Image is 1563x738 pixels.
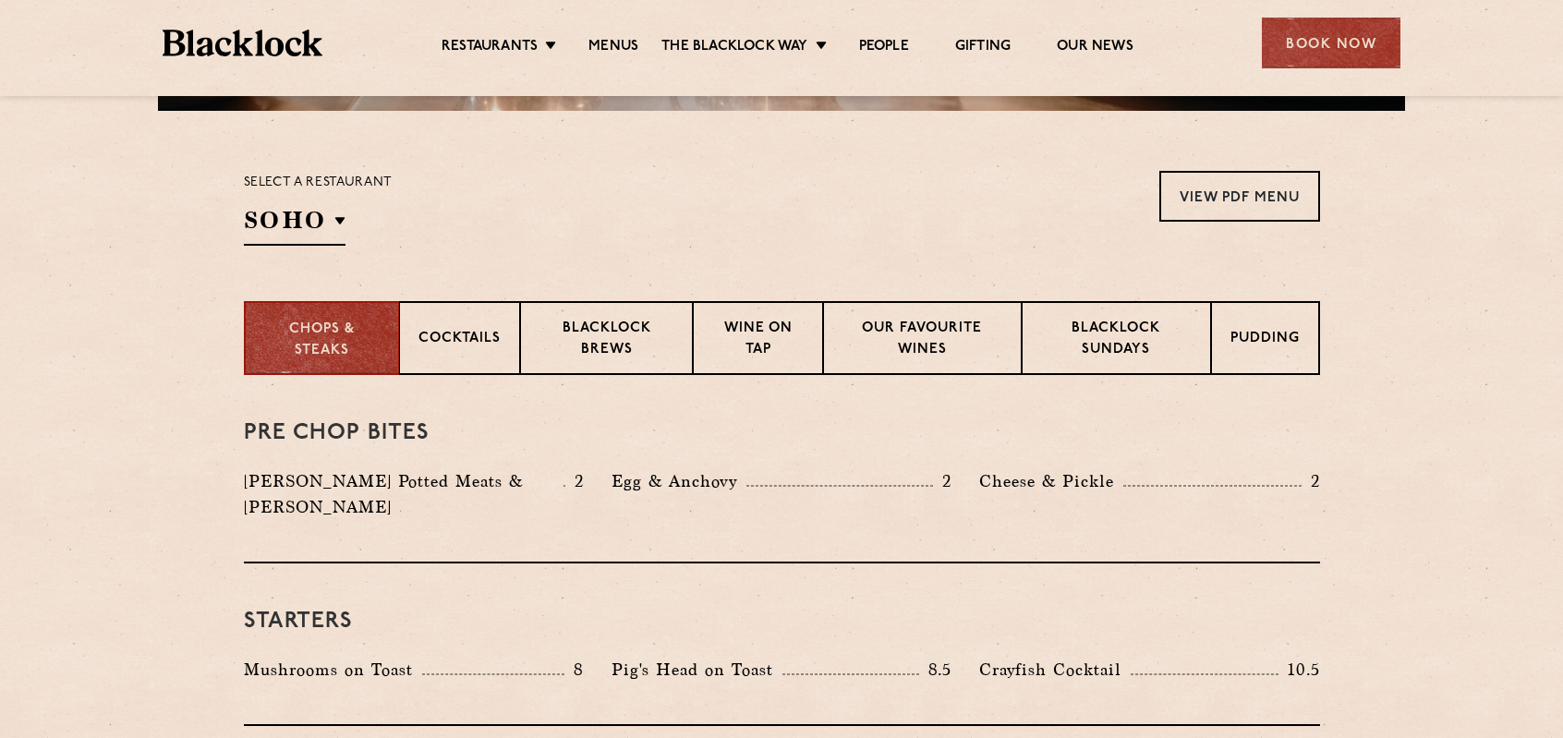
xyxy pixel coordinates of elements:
[1041,319,1191,362] p: Blacklock Sundays
[244,421,1320,445] h3: Pre Chop Bites
[661,38,807,58] a: The Blacklock Way
[244,610,1320,634] h3: Starters
[979,468,1123,494] p: Cheese & Pickle
[859,38,909,58] a: People
[418,329,501,352] p: Cocktails
[612,657,782,683] p: Pig's Head on Toast
[1278,658,1319,682] p: 10.5
[564,658,584,682] p: 8
[1159,171,1320,222] a: View PDF Menu
[264,320,380,361] p: Chops & Steaks
[1057,38,1133,58] a: Our News
[919,658,952,682] p: 8.5
[244,468,563,520] p: [PERSON_NAME] Potted Meats & [PERSON_NAME]
[955,38,1011,58] a: Gifting
[612,468,746,494] p: Egg & Anchovy
[244,204,345,246] h2: SOHO
[1230,329,1300,352] p: Pudding
[588,38,638,58] a: Menus
[933,469,951,493] p: 2
[712,319,803,362] p: Wine on Tap
[1302,469,1320,493] p: 2
[442,38,538,58] a: Restaurants
[244,657,422,683] p: Mushrooms on Toast
[244,171,393,195] p: Select a restaurant
[539,319,674,362] p: Blacklock Brews
[565,469,584,493] p: 2
[163,30,322,56] img: BL_Textured_Logo-footer-cropped.svg
[979,657,1131,683] p: Crayfish Cocktail
[842,319,1002,362] p: Our favourite wines
[1262,18,1400,68] div: Book Now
